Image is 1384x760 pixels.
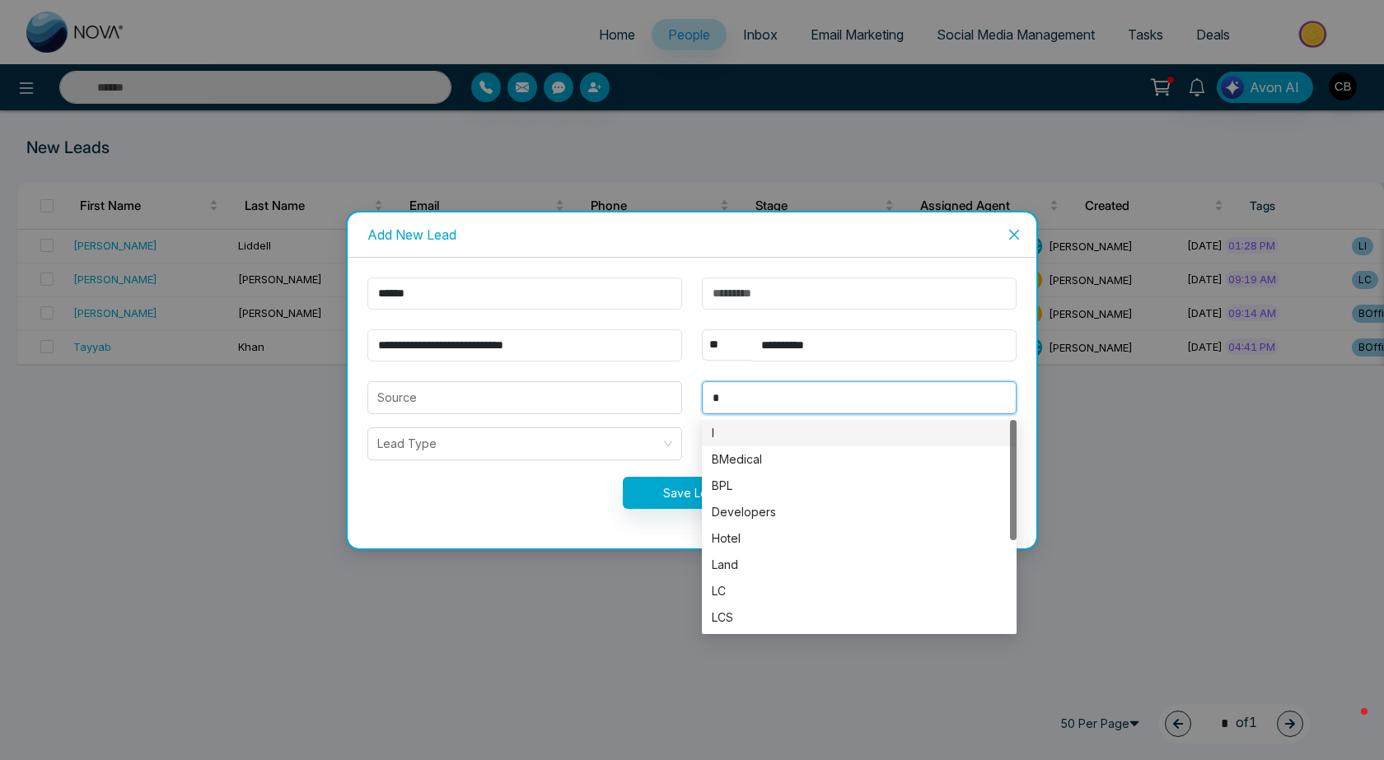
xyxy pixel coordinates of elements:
div: Land [712,556,1007,574]
div: Hotel [702,525,1017,552]
div: LCS [712,608,1007,627]
button: Save Lead [623,477,762,509]
div: BPL [712,477,1007,495]
div: Land [702,552,1017,578]
div: Add New Lead [367,226,1017,244]
div: Developers [712,503,1007,521]
div: l [712,424,1007,442]
button: Close [992,212,1036,257]
div: BMedical [712,450,1007,469]
div: l [702,420,1017,446]
iframe: Intercom live chat [1328,704,1368,744]
div: BMedical [702,446,1017,473]
div: LC [702,578,1017,604]
div: BPL [702,473,1017,499]
div: Hotel [712,529,1007,548]
div: LC [712,582,1007,600]
div: LCS [702,604,1017,631]
span: close [1008,228,1021,241]
div: Developers [702,499,1017,525]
